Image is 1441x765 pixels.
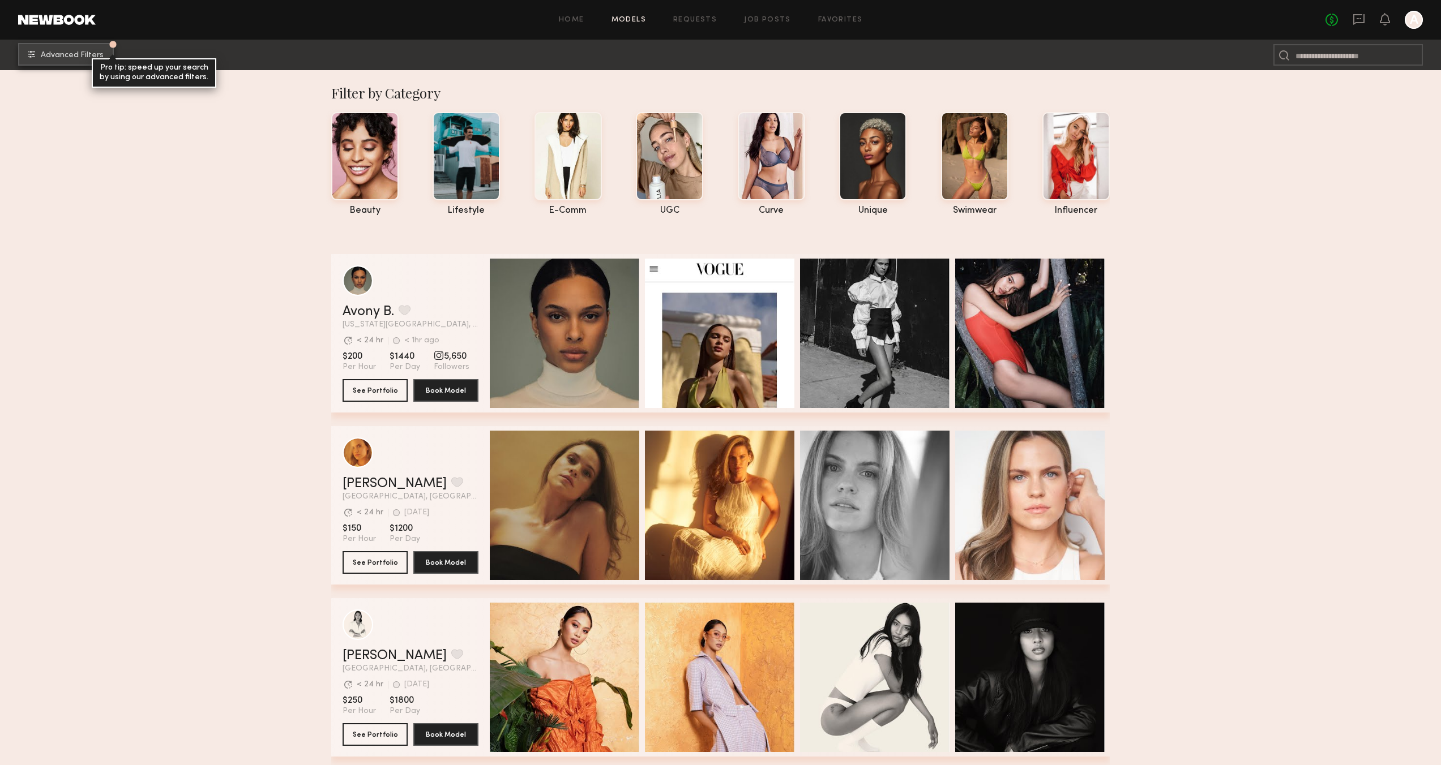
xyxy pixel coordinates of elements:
div: unique [839,206,906,216]
button: Book Model [413,723,478,746]
a: [PERSON_NAME] [343,477,447,491]
span: Per Hour [343,706,376,716]
span: Per Hour [343,534,376,544]
span: [GEOGRAPHIC_DATA], [GEOGRAPHIC_DATA] [343,493,478,501]
button: See Portfolio [343,723,408,746]
button: See Portfolio [343,551,408,574]
a: Models [612,16,646,24]
div: < 24 hr [357,509,383,517]
div: beauty [331,206,399,216]
span: $150 [343,523,376,534]
div: < 24 hr [357,681,383,689]
span: Advanced Filters [41,51,104,59]
a: Job Posts [744,16,791,24]
span: $1800 [390,695,420,706]
div: lifestyle [433,206,500,216]
span: $200 [343,351,376,362]
span: Per Hour [343,362,376,372]
div: influencer [1042,206,1110,216]
div: UGC [636,206,703,216]
a: Avony B. [343,305,394,319]
span: [GEOGRAPHIC_DATA], [GEOGRAPHIC_DATA] [343,665,478,673]
div: < 24 hr [357,337,383,345]
div: Pro tip: speed up your search by using our advanced filters. [92,58,216,88]
span: [US_STATE][GEOGRAPHIC_DATA], [GEOGRAPHIC_DATA] [343,321,478,329]
button: See Portfolio [343,379,408,402]
button: Book Model [413,379,478,402]
div: Filter by Category [331,84,1110,102]
span: Per Day [390,534,420,544]
div: curve [738,206,805,216]
button: Advanced Filters [18,43,114,66]
a: Home [559,16,584,24]
a: Requests [673,16,717,24]
button: Book Model [413,551,478,574]
span: $1440 [390,351,420,362]
span: $250 [343,695,376,706]
span: $1200 [390,523,420,534]
a: A [1405,11,1423,29]
div: [DATE] [404,681,429,689]
a: Favorites [818,16,863,24]
div: < 1hr ago [404,337,439,345]
span: Per Day [390,362,420,372]
span: Per Day [390,706,420,716]
span: 5,650 [434,351,469,362]
a: [PERSON_NAME] [343,649,447,663]
div: swimwear [941,206,1008,216]
span: Followers [434,362,469,372]
div: [DATE] [404,509,429,517]
div: e-comm [535,206,602,216]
